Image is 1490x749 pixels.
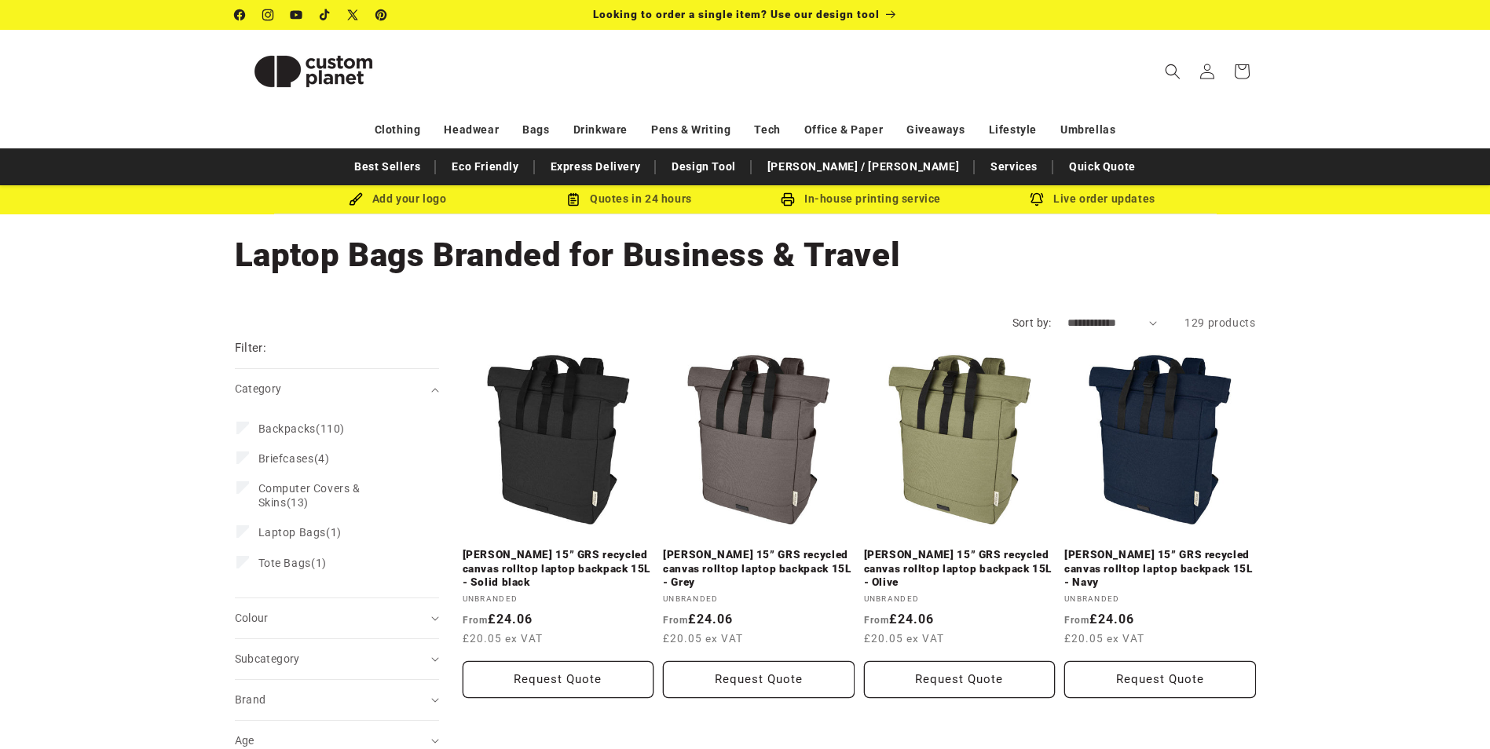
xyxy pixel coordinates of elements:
[463,548,654,590] a: [PERSON_NAME] 15” GRS recycled canvas rolltop laptop backpack 15L - Solid black
[906,116,965,144] a: Giveaways
[804,116,883,144] a: Office & Paper
[258,556,327,570] span: (1)
[760,153,967,181] a: [PERSON_NAME] / [PERSON_NAME]
[375,116,421,144] a: Clothing
[1064,548,1256,590] a: [PERSON_NAME] 15” GRS recycled canvas rolltop laptop backpack 15L - Navy
[745,189,977,209] div: In-house printing service
[1061,153,1144,181] a: Quick Quote
[235,382,282,395] span: Category
[258,481,412,510] span: (13)
[566,192,580,206] img: Order Updates Icon
[235,652,300,665] span: Subcategory
[258,525,342,539] span: (1)
[522,116,549,144] a: Bags
[1030,192,1044,206] img: Order updates
[1060,116,1115,144] a: Umbrellas
[1012,316,1052,329] label: Sort by:
[235,598,439,638] summary: Colour (0 selected)
[663,548,855,590] a: [PERSON_NAME] 15” GRS recycled canvas rolltop laptop backpack 15L - Grey
[514,189,745,209] div: Quotes in 24 hours
[1184,316,1255,329] span: 129 products
[651,116,730,144] a: Pens & Writing
[444,153,526,181] a: Eco Friendly
[258,557,311,569] span: Tote Bags
[258,452,314,465] span: Briefcases
[663,661,855,698] : Request Quote
[444,116,499,144] a: Headwear
[258,422,345,436] span: (110)
[664,153,744,181] a: Design Tool
[977,189,1209,209] div: Live order updates
[258,482,361,509] span: Computer Covers & Skins
[543,153,649,181] a: Express Delivery
[349,192,363,206] img: Brush Icon
[235,734,254,747] span: Age
[235,36,392,107] img: Custom Planet
[235,612,269,624] span: Colour
[983,153,1045,181] a: Services
[1155,54,1190,89] summary: Search
[864,548,1056,590] a: [PERSON_NAME] 15” GRS recycled canvas rolltop laptop backpack 15L - Olive
[235,369,439,409] summary: Category (0 selected)
[258,451,330,466] span: (4)
[258,422,316,435] span: Backpacks
[593,8,880,20] span: Looking to order a single item? Use our design tool
[235,339,267,357] h2: Filter:
[258,526,327,539] span: Laptop Bags
[235,639,439,679] summary: Subcategory (0 selected)
[754,116,780,144] a: Tech
[463,661,654,698] : Request Quote
[229,30,397,112] a: Custom Planet
[235,234,1256,276] h1: Laptop Bags Branded for Business & Travel
[1064,661,1256,698] : Request Quote
[282,189,514,209] div: Add your logo
[864,661,1056,698] : Request Quote
[781,192,795,206] img: In-house printing
[989,116,1037,144] a: Lifestyle
[235,693,266,706] span: Brand
[346,153,428,181] a: Best Sellers
[573,116,628,144] a: Drinkware
[235,680,439,720] summary: Brand (0 selected)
